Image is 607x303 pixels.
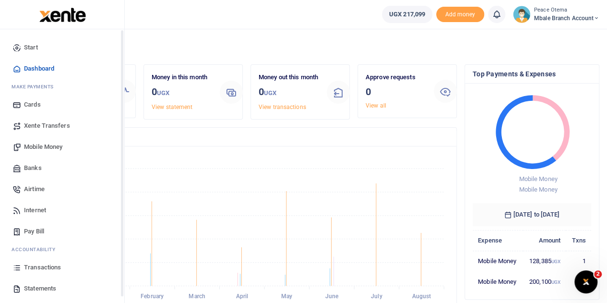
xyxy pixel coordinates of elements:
td: 1 [566,251,591,271]
span: Pay Bill [24,227,44,236]
a: Dashboard [8,58,117,79]
tspan: February [141,293,164,300]
a: Start [8,37,117,58]
p: Money in this month [152,73,212,83]
span: Mobile Money [519,175,557,182]
span: Statements [24,284,56,293]
h3: 0 [259,85,319,100]
a: Add money [436,10,484,17]
h4: Hello Peace [36,41,599,52]
li: Wallet ballance [378,6,436,23]
a: Banks [8,158,117,179]
a: Airtime [8,179,117,200]
a: View transactions [259,104,306,110]
p: Money out this month [259,73,319,83]
iframe: Intercom live chat [574,270,597,293]
h3: 0 [366,85,426,99]
small: UGX [551,279,560,285]
a: UGX 217,099 [382,6,432,23]
img: profile-user [513,6,530,23]
span: Mbale Branch Account [534,14,599,23]
h3: 0 [152,85,212,100]
h4: Transactions Overview [45,132,449,142]
a: View statement [152,104,192,110]
a: Xente Transfers [8,115,117,136]
a: Mobile Money [8,136,117,158]
span: Internet [24,206,46,215]
th: Expense [473,230,523,251]
li: Ac [8,242,117,257]
small: UGX [157,89,169,97]
small: Peace Otema [534,6,599,14]
span: Airtime [24,184,45,194]
a: Pay Bill [8,221,117,242]
tspan: August [412,293,431,300]
span: Dashboard [24,64,54,73]
h4: Top Payments & Expenses [473,69,591,79]
td: Mobile Money [473,251,523,271]
p: Approve requests [366,73,426,83]
span: 2 [594,270,602,278]
th: Amount [523,230,566,251]
span: Banks [24,163,42,173]
span: Mobile Money [24,142,62,152]
span: UGX 217,099 [389,10,425,19]
a: profile-user Peace Otema Mbale Branch Account [513,6,599,23]
span: Xente Transfers [24,121,70,131]
small: UGX [551,259,560,264]
a: logo-small logo-large logo-large [38,11,86,18]
a: View all [366,102,386,109]
td: 2 [566,271,591,291]
td: Mobile Money [473,271,523,291]
small: UGX [264,89,276,97]
a: Transactions [8,257,117,278]
a: Cards [8,94,117,115]
span: Add money [436,7,484,23]
td: 200,100 [523,271,566,291]
span: countability [19,246,55,253]
tspan: March [189,293,205,300]
span: Cards [24,100,41,109]
li: Toup your wallet [436,7,484,23]
a: Internet [8,200,117,221]
img: logo-large [39,8,86,22]
li: M [8,79,117,94]
h6: [DATE] to [DATE] [473,203,591,226]
td: 128,385 [523,251,566,271]
span: ake Payments [16,83,54,90]
span: Start [24,43,38,52]
th: Txns [566,230,591,251]
span: Mobile Money [519,186,557,193]
a: Statements [8,278,117,299]
span: Transactions [24,263,61,272]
